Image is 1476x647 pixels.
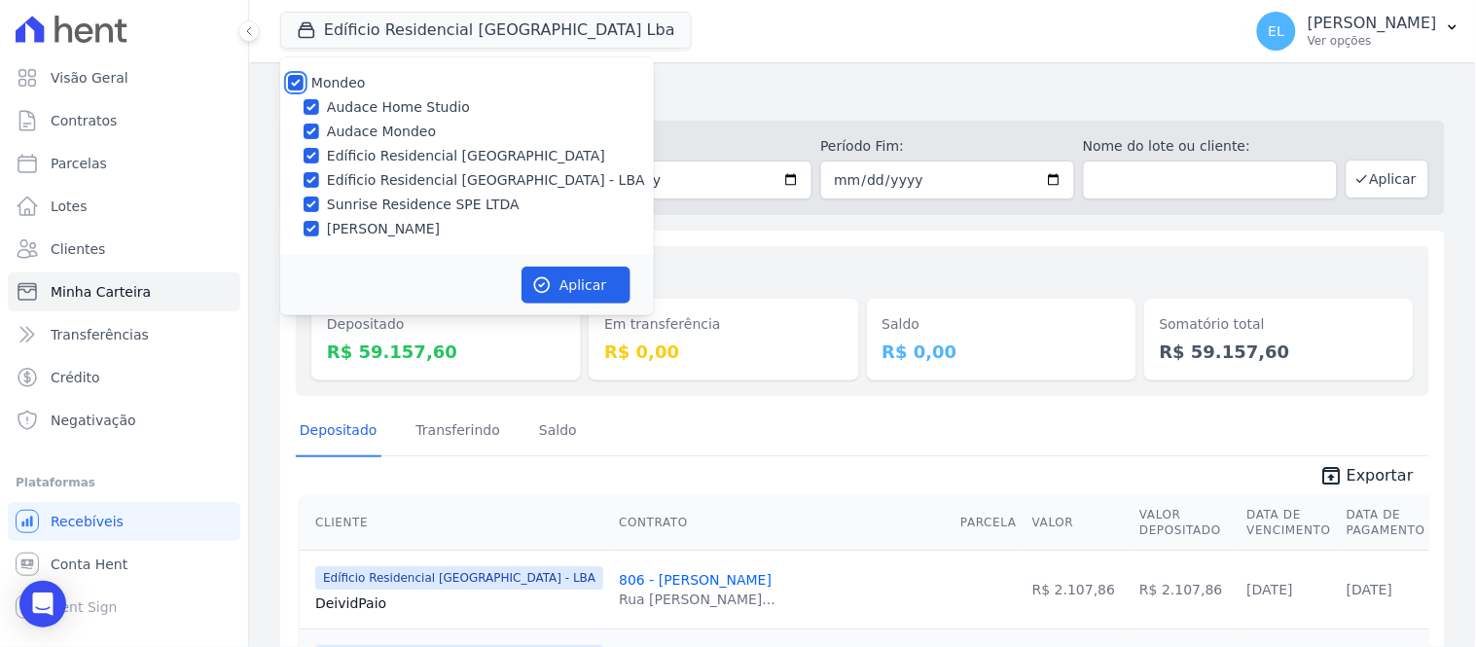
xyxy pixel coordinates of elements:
[8,315,240,354] a: Transferências
[327,122,436,142] label: Audace Mondeo
[619,590,775,609] div: Rua [PERSON_NAME]...
[327,314,565,335] dt: Depositado
[953,495,1025,551] th: Parcela
[1025,495,1132,551] th: Valor
[604,339,843,365] dd: R$ 0,00
[16,471,233,494] div: Plataformas
[315,566,603,590] span: Edíficio Residencial [GEOGRAPHIC_DATA] - LBA
[8,545,240,584] a: Conta Hent
[1242,4,1476,58] button: EL [PERSON_NAME] Ver opções
[280,12,692,49] button: Edíficio Residencial [GEOGRAPHIC_DATA] Lba
[8,144,240,183] a: Parcelas
[51,68,128,88] span: Visão Geral
[327,146,605,166] label: Edíficio Residencial [GEOGRAPHIC_DATA]
[300,495,611,551] th: Cliente
[1304,464,1429,491] a: unarchive Exportar
[1132,495,1239,551] th: Valor Depositado
[558,136,813,157] label: Período Inicío:
[8,101,240,140] a: Contratos
[8,230,240,269] a: Clientes
[1347,582,1392,597] a: [DATE]
[1240,495,1339,551] th: Data de Vencimento
[19,581,66,628] div: Open Intercom Messenger
[280,78,1445,113] h2: Minha Carteira
[882,314,1121,335] dt: Saldo
[1308,33,1437,49] p: Ver opções
[51,555,127,574] span: Conta Hent
[604,314,843,335] dt: Em transferência
[51,282,151,302] span: Minha Carteira
[8,358,240,397] a: Crédito
[820,136,1075,157] label: Período Fim:
[51,368,100,387] span: Crédito
[522,267,630,304] button: Aplicar
[413,407,505,457] a: Transferindo
[51,512,124,531] span: Recebíveis
[8,502,240,541] a: Recebíveis
[327,97,470,118] label: Audace Home Studio
[535,407,581,457] a: Saldo
[1083,136,1338,157] label: Nome do lote ou cliente:
[327,170,645,191] label: Edíficio Residencial [GEOGRAPHIC_DATA] - LBA
[1346,160,1429,198] button: Aplicar
[8,401,240,440] a: Negativação
[611,495,953,551] th: Contrato
[315,593,603,613] a: DeividPaio
[1160,339,1398,365] dd: R$ 59.157,60
[51,111,117,130] span: Contratos
[1132,550,1239,629] td: R$ 2.107,86
[8,272,240,311] a: Minha Carteira
[1319,464,1343,487] i: unarchive
[327,219,440,239] label: [PERSON_NAME]
[51,325,149,344] span: Transferências
[51,411,136,430] span: Negativação
[8,187,240,226] a: Lotes
[1160,314,1398,335] dt: Somatório total
[1025,550,1132,629] td: R$ 2.107,86
[51,154,107,173] span: Parcelas
[51,197,88,216] span: Lotes
[1347,464,1414,487] span: Exportar
[296,407,381,457] a: Depositado
[1269,24,1285,38] span: EL
[882,339,1121,365] dd: R$ 0,00
[311,75,366,90] label: Mondeo
[327,195,520,215] label: Sunrise Residence SPE LTDA
[1247,582,1293,597] a: [DATE]
[1339,495,1433,551] th: Data de Pagamento
[51,239,105,259] span: Clientes
[327,339,565,365] dd: R$ 59.157,60
[619,572,772,588] a: 806 - [PERSON_NAME]
[1308,14,1437,33] p: [PERSON_NAME]
[8,58,240,97] a: Visão Geral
